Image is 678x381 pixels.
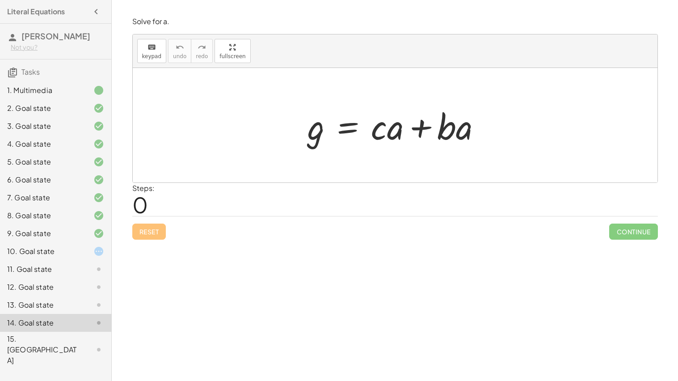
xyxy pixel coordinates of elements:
i: Task finished. [93,85,104,96]
span: Tasks [21,67,40,76]
i: Task finished and correct. [93,103,104,114]
i: Task finished and correct. [93,228,104,239]
i: Task finished and correct. [93,210,104,221]
div: 7. Goal state [7,192,79,203]
div: 6. Goal state [7,174,79,185]
p: Solve for a. [132,17,658,27]
div: 4. Goal state [7,139,79,149]
div: 8. Goal state [7,210,79,221]
i: Task not started. [93,264,104,275]
div: 9. Goal state [7,228,79,239]
label: Steps: [132,183,155,193]
span: 0 [132,191,148,218]
i: Task finished and correct. [93,157,104,167]
i: Task finished and correct. [93,192,104,203]
span: [PERSON_NAME] [21,31,90,41]
div: 12. Goal state [7,282,79,292]
div: 1. Multimedia [7,85,79,96]
span: undo [173,53,186,59]
i: Task started. [93,246,104,257]
button: keyboardkeypad [137,39,167,63]
span: keypad [142,53,162,59]
div: 11. Goal state [7,264,79,275]
span: fullscreen [219,53,245,59]
div: 13. Goal state [7,300,79,310]
i: Task not started. [93,317,104,328]
div: 14. Goal state [7,317,79,328]
i: Task finished and correct. [93,174,104,185]
div: 2. Goal state [7,103,79,114]
i: Task finished and correct. [93,121,104,131]
h4: Literal Equations [7,6,65,17]
i: Task not started. [93,300,104,310]
button: fullscreen [215,39,250,63]
i: keyboard [147,42,156,53]
div: 3. Goal state [7,121,79,131]
div: Not you? [11,43,104,52]
span: redo [196,53,208,59]
i: Task finished and correct. [93,139,104,149]
button: redoredo [191,39,213,63]
div: 5. Goal state [7,157,79,167]
i: redo [198,42,206,53]
div: 10. Goal state [7,246,79,257]
div: 15. [GEOGRAPHIC_DATA] [7,334,79,366]
i: undo [176,42,184,53]
button: undoundo [168,39,191,63]
i: Task not started. [93,344,104,355]
i: Task not started. [93,282,104,292]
